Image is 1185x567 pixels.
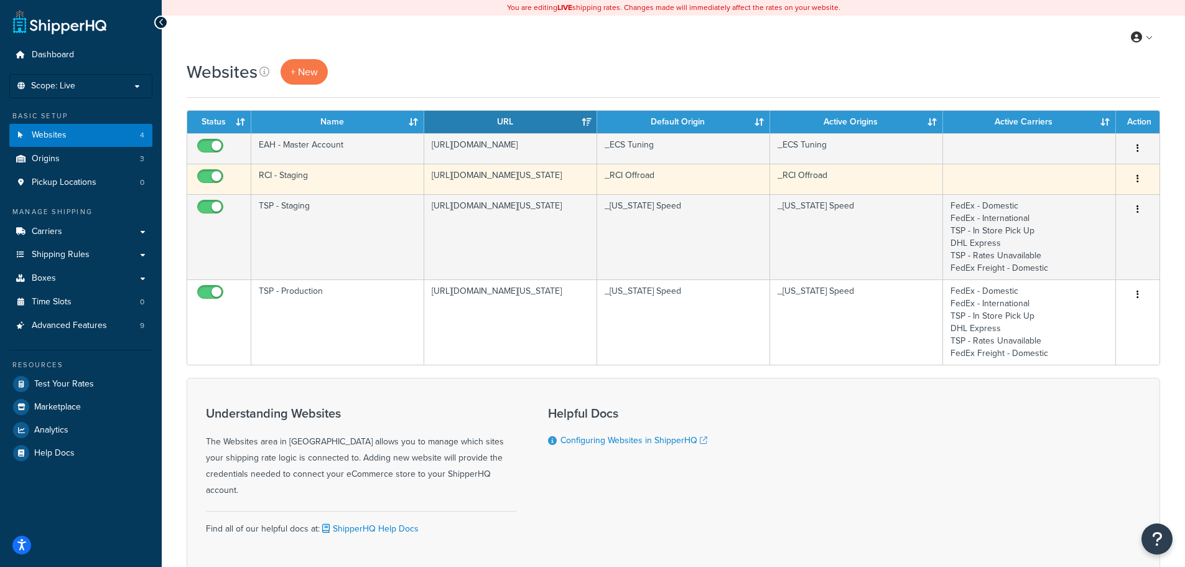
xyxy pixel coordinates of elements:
th: Action [1116,111,1159,133]
a: Time Slots 0 [9,291,152,314]
a: Carriers [9,220,152,243]
a: Advanced Features 9 [9,314,152,337]
td: _[US_STATE] Speed [597,279,770,365]
td: [URL][DOMAIN_NAME][US_STATE] [424,194,597,279]
span: 0 [140,177,144,188]
span: Dashboard [32,50,74,60]
li: Pickup Locations [9,171,152,194]
span: 9 [140,321,144,331]
td: [URL][DOMAIN_NAME] [424,133,597,164]
div: Manage Shipping [9,207,152,217]
a: Shipping Rules [9,243,152,266]
a: Boxes [9,267,152,290]
th: Default Origin: activate to sort column ascending [597,111,770,133]
span: Boxes [32,273,56,284]
td: TSP - Staging [251,194,424,279]
span: Test Your Rates [34,379,94,390]
td: _[US_STATE] Speed [770,194,943,279]
a: + New [281,59,328,85]
span: Marketplace [34,402,81,413]
li: Advanced Features [9,314,152,337]
b: LIVE [557,2,572,13]
a: Analytics [9,419,152,441]
span: Carriers [32,227,62,237]
a: Pickup Locations 0 [9,171,152,194]
span: + New [290,65,318,79]
span: Advanced Features [32,321,107,331]
div: Basic Setup [9,111,152,121]
h3: Helpful Docs [548,406,707,420]
td: TSP - Production [251,279,424,365]
td: [URL][DOMAIN_NAME][US_STATE] [424,164,597,194]
li: Origins [9,148,152,171]
span: Pickup Locations [32,177,96,188]
a: Origins 3 [9,148,152,171]
td: EAH - Master Account [251,133,424,164]
li: Time Slots [9,291,152,314]
a: Configuring Websites in ShipperHQ [560,434,707,447]
span: Scope: Live [31,81,75,91]
span: Shipping Rules [32,250,90,260]
a: Websites 4 [9,124,152,147]
th: URL: activate to sort column ascending [424,111,597,133]
span: Origins [32,154,60,164]
td: _ECS Tuning [597,133,770,164]
button: Open Resource Center [1141,523,1173,555]
span: 4 [140,130,144,141]
td: _RCI Offroad [597,164,770,194]
td: _[US_STATE] Speed [770,279,943,365]
a: Test Your Rates [9,373,152,395]
th: Active Origins: activate to sort column ascending [770,111,943,133]
li: Websites [9,124,152,147]
div: The Websites area in [GEOGRAPHIC_DATA] allows you to manage which sites your shipping rate logic ... [206,406,517,499]
td: _RCI Offroad [770,164,943,194]
span: 3 [140,154,144,164]
a: Dashboard [9,44,152,67]
h3: Understanding Websites [206,406,517,420]
span: Time Slots [32,297,72,307]
td: RCI - Staging [251,164,424,194]
th: Status: activate to sort column ascending [187,111,251,133]
td: FedEx - Domestic FedEx - International TSP - In Store Pick Up DHL Express TSP - Rates Unavailable... [943,279,1116,365]
th: Active Carriers: activate to sort column ascending [943,111,1116,133]
span: Analytics [34,425,68,436]
div: Resources [9,360,152,370]
span: 0 [140,297,144,307]
span: Help Docs [34,448,75,459]
h1: Websites [187,60,258,84]
a: Help Docs [9,442,152,464]
a: Marketplace [9,396,152,418]
span: Websites [32,130,67,141]
a: ShipperHQ Help Docs [320,522,419,535]
td: [URL][DOMAIN_NAME][US_STATE] [424,279,597,365]
td: FedEx - Domestic FedEx - International TSP - In Store Pick Up DHL Express TSP - Rates Unavailable... [943,194,1116,279]
div: Find all of our helpful docs at: [206,511,517,537]
td: _ECS Tuning [770,133,943,164]
a: ShipperHQ Home [13,9,106,34]
th: Name: activate to sort column ascending [251,111,424,133]
td: _[US_STATE] Speed [597,194,770,279]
